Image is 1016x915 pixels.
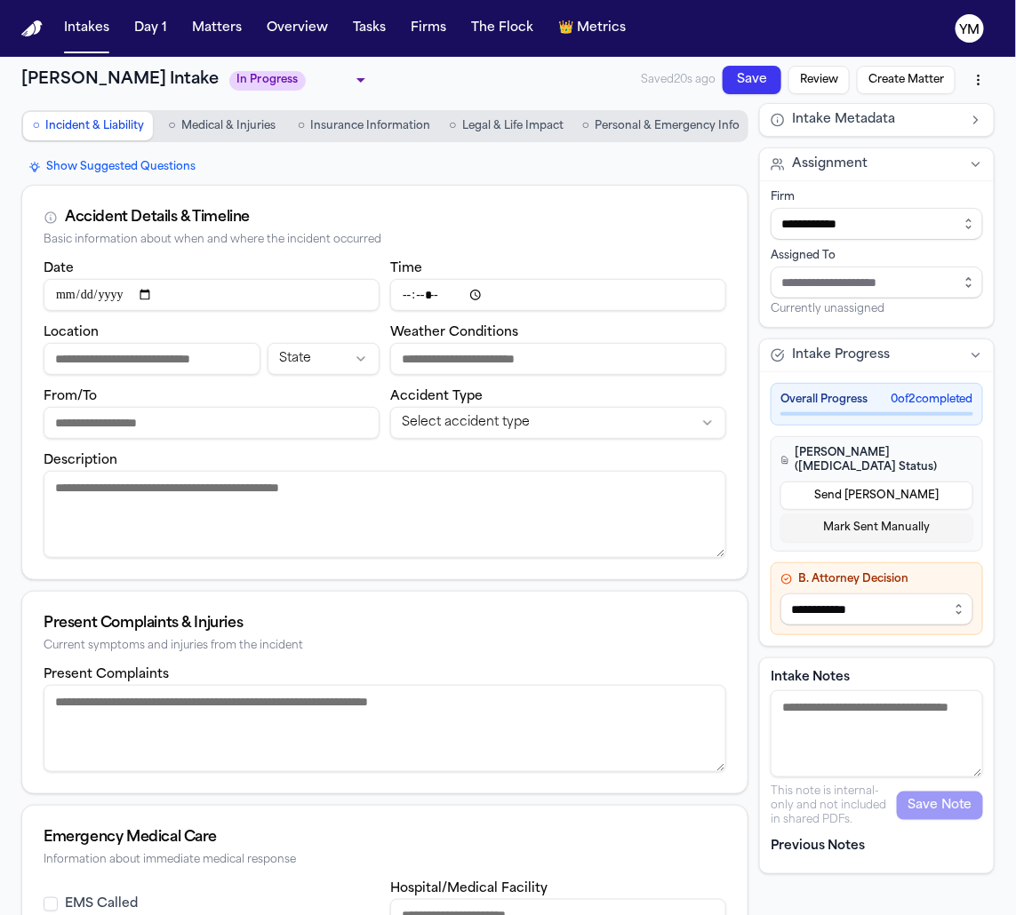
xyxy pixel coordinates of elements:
[229,68,372,92] div: Update intake status
[21,20,43,37] a: Home
[44,407,380,439] input: From/To destination
[156,112,286,140] button: Go to Medical & Injuries
[780,572,973,586] h4: B. Attorney Decision
[229,71,306,91] span: In Progress
[268,343,380,375] button: Incident state
[771,669,983,687] label: Intake Notes
[780,481,973,510] button: Send [PERSON_NAME]
[21,156,203,178] button: Show Suggested Questions
[771,838,983,855] p: Previous Notes
[291,112,437,140] button: Go to Insurance Information
[780,393,868,407] span: Overall Progress
[723,66,781,94] button: Save
[390,279,726,311] input: Incident time
[788,66,850,94] button: Review
[891,393,973,407] span: 0 of 2 completed
[760,339,994,371] button: Intake Progress
[404,12,453,44] button: Firms
[44,668,169,681] label: Present Complaints
[641,75,716,85] span: Saved 20s ago
[390,326,518,339] label: Weather Conditions
[21,68,219,92] h1: [PERSON_NAME] Intake
[298,117,305,135] span: ○
[595,119,740,133] span: Personal & Emergency Info
[185,12,249,44] button: Matters
[390,390,483,403] label: Accident Type
[65,895,138,913] label: EMS Called
[21,20,43,37] img: Finch Logo
[582,117,589,135] span: ○
[771,190,983,204] div: Firm
[44,279,380,311] input: Incident date
[441,112,571,140] button: Go to Legal & Life Impact
[771,302,884,316] span: Currently unassigned
[390,882,548,895] label: Hospital/Medical Facility
[390,262,422,275] label: Time
[127,12,174,44] button: Day 1
[44,854,726,867] div: Information about immediate medical response
[65,207,250,228] div: Accident Details & Timeline
[449,117,456,135] span: ○
[44,234,726,247] div: Basic information about when and where the incident occurred
[44,343,260,375] input: Incident location
[963,64,995,96] button: More actions
[44,471,726,558] textarea: Incident description
[346,12,393,44] button: Tasks
[771,784,897,827] p: This note is internal-only and not included in shared PDFs.
[390,343,726,375] input: Weather conditions
[771,208,983,240] input: Select firm
[57,12,116,44] button: Intakes
[44,685,726,772] textarea: Present complaints
[44,613,726,634] div: Present Complaints & Injuries
[44,326,99,339] label: Location
[44,390,97,403] label: From/To
[181,119,276,133] span: Medical & Injuries
[462,119,564,133] span: Legal & Life Impact
[780,513,973,542] button: Mark Sent Manually
[45,119,144,133] span: Incident & Liability
[44,640,726,653] div: Current symptoms and injuries from the incident
[44,262,74,275] label: Date
[260,12,335,44] button: Overview
[464,12,540,44] button: The Flock
[44,454,117,467] label: Description
[792,346,890,364] span: Intake Progress
[310,119,430,133] span: Insurance Information
[168,117,175,135] span: ○
[780,446,973,474] h4: [PERSON_NAME] ([MEDICAL_DATA] Status)
[760,104,994,136] button: Intake Metadata
[760,148,994,180] button: Assignment
[32,117,39,135] span: ○
[551,12,633,44] button: crownMetrics
[44,827,726,848] div: Emergency Medical Care
[792,155,868,173] span: Assignment
[23,112,153,140] button: Go to Incident & Liability
[575,112,747,140] button: Go to Personal & Emergency Info
[771,690,983,777] textarea: Intake notes
[857,66,956,94] button: Create Matter
[771,249,983,263] div: Assigned To
[771,267,983,298] input: Assign to staff member
[792,111,895,129] span: Intake Metadata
